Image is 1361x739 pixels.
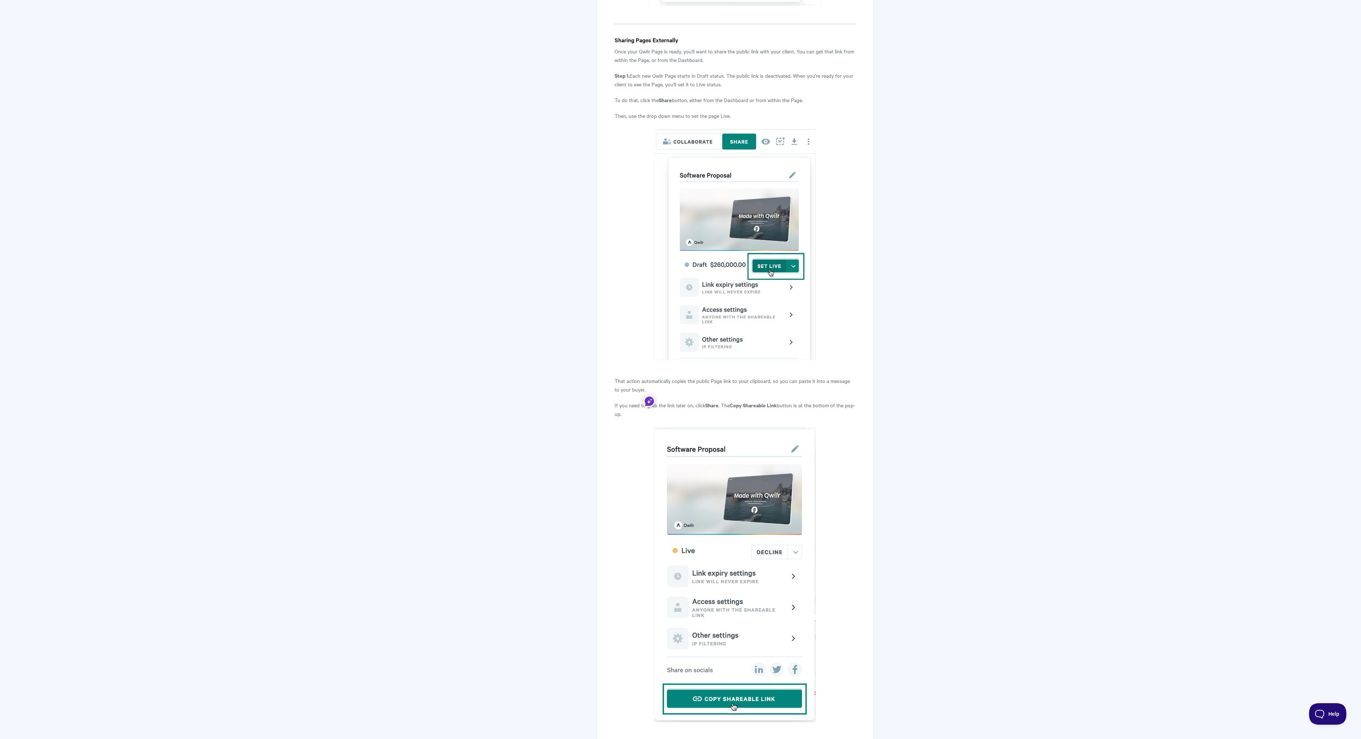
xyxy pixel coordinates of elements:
p: Then, use the drop down menu to set the page Live. [615,111,856,120]
h4: Sharing Pages Externally [615,35,856,44]
strong: Step 1. [615,72,630,79]
p: That action automatically copies the public Page link to your clipboard, so you can paste it into... [615,376,856,394]
strong: Copy Shareable Link [730,401,777,409]
strong: Share [659,96,672,104]
p: Each new Qwilr Page starts in Draft status. The public link is deactivated. When you're ready for... [615,71,856,88]
p: If you need to grab the link later on, click . The button is at the bottom of the pop-up. [615,401,856,418]
iframe: Toggle Customer Support [1309,703,1347,725]
p: Once your Qwilr Page is ready, you'll want to share the public link with your client. You can get... [615,47,856,64]
strong: Share [705,401,718,409]
p: To do that, click the button, either from the Dashboard or from within the Page. [615,96,856,104]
